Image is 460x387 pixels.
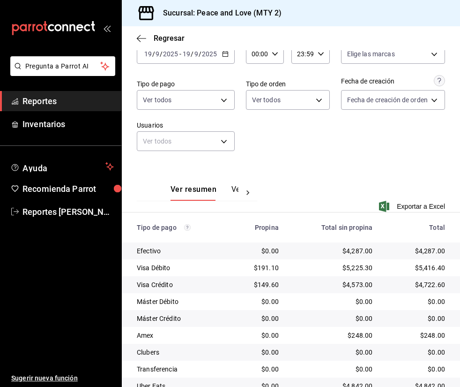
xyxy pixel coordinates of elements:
div: $248.00 [387,331,445,340]
span: Pregunta a Parrot AI [25,61,101,71]
h3: Sucursal: Peace and Love (MTY 2) [156,8,282,19]
button: Ver resumen [171,185,216,201]
label: Usuarios [137,122,235,129]
button: Pregunta a Parrot AI [10,56,115,76]
div: Total [387,224,445,231]
span: Recomienda Parrot [22,182,114,195]
div: Clubers [137,348,223,357]
span: Sugerir nueva función [11,373,114,383]
svg: Los pagos realizados con Pay y otras terminales son montos brutos. [184,224,191,231]
div: Visa Crédito [137,280,223,289]
button: open_drawer_menu [103,24,111,32]
div: $0.00 [387,314,445,323]
span: Reportes [PERSON_NAME] [22,205,114,218]
span: / [160,50,163,58]
div: $5,416.40 [387,263,445,273]
span: Ayuda [22,161,102,172]
span: Elige las marcas [347,49,395,59]
span: Ver todos [143,95,171,105]
span: Inventarios [22,118,114,130]
input: -- [144,50,152,58]
div: $0.00 [237,331,279,340]
label: Tipo de pago [137,81,235,87]
a: Pregunta a Parrot AI [7,68,115,78]
span: / [191,50,193,58]
button: Exportar a Excel [381,201,445,212]
div: $0.00 [237,348,279,357]
div: $0.00 [237,297,279,306]
input: -- [182,50,191,58]
div: Visa Débito [137,263,223,273]
div: $0.00 [387,364,445,374]
div: $0.00 [237,314,279,323]
div: $4,287.00 [387,246,445,256]
div: $0.00 [237,364,279,374]
div: Tipo de pago [137,224,223,231]
div: $4,573.00 [294,280,372,289]
input: ---- [201,50,217,58]
div: Máster Débito [137,297,223,306]
div: $0.00 [294,364,372,374]
div: $191.10 [237,263,279,273]
div: $4,722.60 [387,280,445,289]
div: Ver todos [137,131,235,151]
div: $0.00 [294,314,372,323]
div: Efectivo [137,246,223,256]
span: Fecha de creación de orden [347,95,428,105]
label: Tipo de orden [246,81,330,87]
button: Regresar [137,34,185,43]
div: Máster Crédito [137,314,223,323]
div: Propina [237,224,279,231]
div: $0.00 [237,246,279,256]
div: $0.00 [387,348,445,357]
div: $0.00 [294,297,372,306]
span: / [152,50,155,58]
div: $248.00 [294,331,372,340]
div: $4,287.00 [294,246,372,256]
div: Total sin propina [294,224,372,231]
input: ---- [163,50,178,58]
div: Amex [137,331,223,340]
input: -- [194,50,199,58]
div: navigation tabs [171,185,238,201]
div: Transferencia [137,364,223,374]
div: Fecha de creación [341,76,394,86]
span: / [199,50,201,58]
span: - [179,50,181,58]
div: $5,225.30 [294,263,372,273]
span: Ver todos [252,95,281,105]
div: $0.00 [294,348,372,357]
div: $149.60 [237,280,279,289]
input: -- [155,50,160,58]
span: Regresar [154,34,185,43]
div: $0.00 [387,297,445,306]
button: Ver pagos [231,185,267,201]
span: Reportes [22,95,114,107]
